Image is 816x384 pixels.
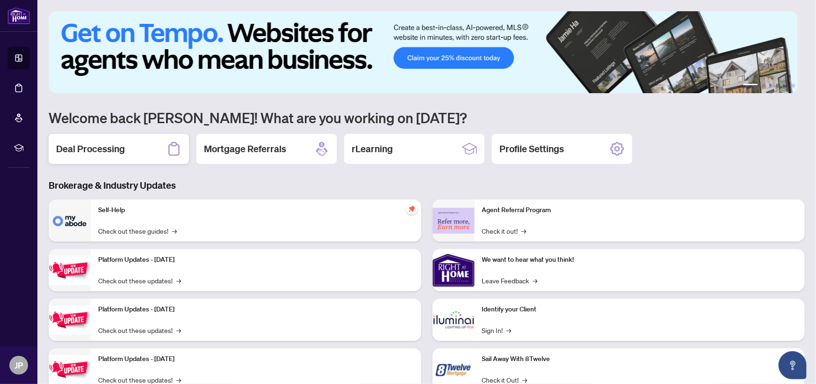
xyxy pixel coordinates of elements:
[777,84,780,88] button: 4
[482,255,798,265] p: We want to hear what you think!
[743,84,758,88] button: 1
[784,84,788,88] button: 5
[49,256,91,285] img: Platform Updates - July 21, 2025
[98,275,181,286] a: Check out these updates!→
[482,325,512,335] a: Sign In!→
[792,84,795,88] button: 6
[49,11,798,93] img: Slide 0
[98,205,414,215] p: Self-Help
[98,226,177,236] a: Check out these guides!→
[49,305,91,335] img: Platform Updates - July 8, 2025
[522,226,527,236] span: →
[533,275,538,286] span: →
[507,325,512,335] span: →
[176,275,181,286] span: →
[433,299,475,341] img: Identify your Client
[176,325,181,335] span: →
[98,304,414,315] p: Platform Updates - [DATE]
[433,249,475,291] img: We want to hear what you think!
[482,304,798,315] p: Identify your Client
[98,354,414,364] p: Platform Updates - [DATE]
[14,359,23,372] span: JP
[433,208,475,234] img: Agent Referral Program
[204,142,286,155] h2: Mortgage Referrals
[406,203,418,214] span: pushpin
[499,142,564,155] h2: Profile Settings
[769,84,773,88] button: 3
[7,7,30,24] img: logo
[482,205,798,215] p: Agent Referral Program
[49,179,805,192] h3: Brokerage & Industry Updates
[482,275,538,286] a: Leave Feedback→
[98,325,181,335] a: Check out these updates!→
[482,226,527,236] a: Check it out!→
[56,142,125,155] h2: Deal Processing
[482,354,798,364] p: Sail Away With 8Twelve
[779,351,807,379] button: Open asap
[98,255,414,265] p: Platform Updates - [DATE]
[49,109,805,126] h1: Welcome back [PERSON_NAME]! What are you working on [DATE]?
[352,142,393,155] h2: rLearning
[49,199,91,242] img: Self-Help
[762,84,765,88] button: 2
[172,226,177,236] span: →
